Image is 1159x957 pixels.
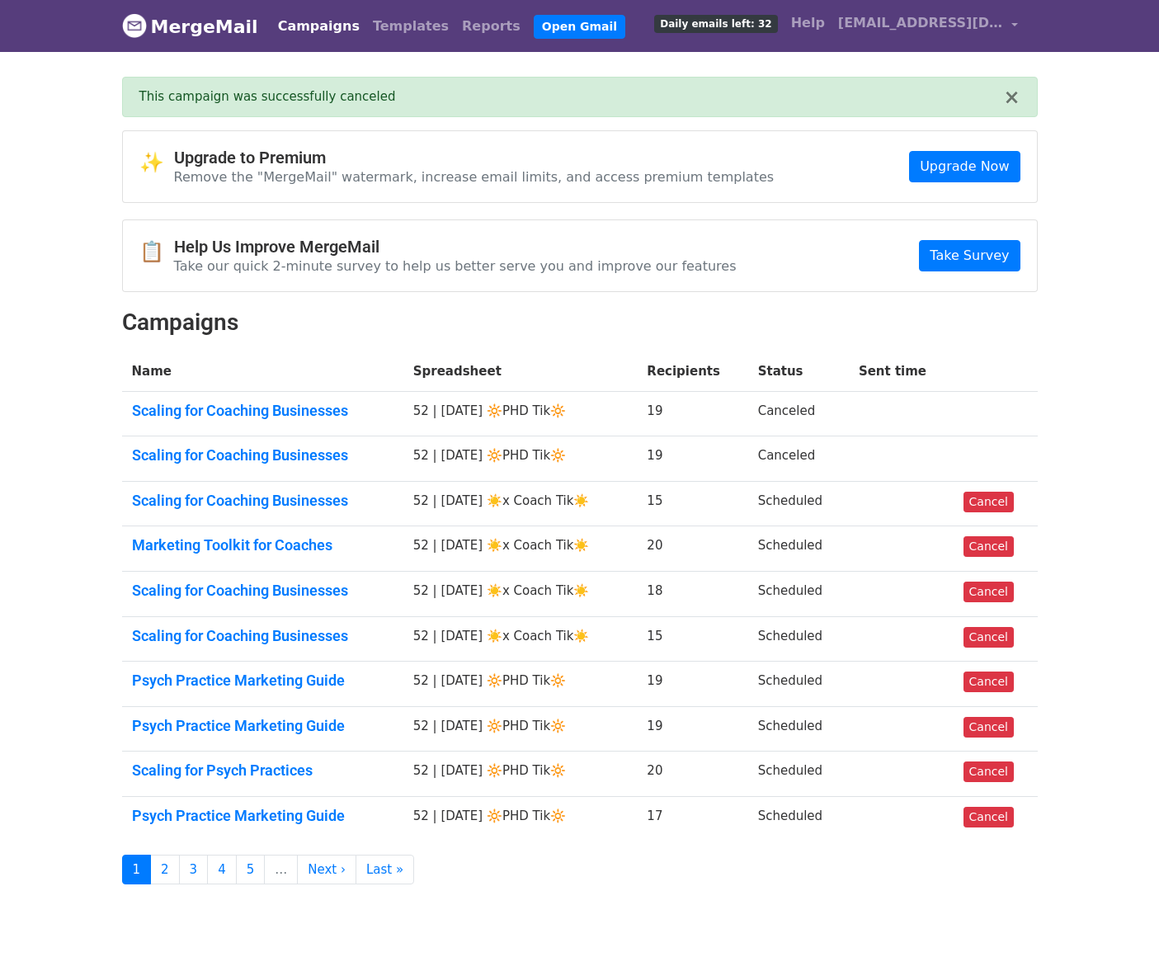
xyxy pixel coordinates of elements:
img: MergeMail logo [122,13,147,38]
p: Take our quick 2-minute survey to help us better serve you and improve our features [174,257,737,275]
a: Upgrade Now [909,151,1020,182]
td: 15 [637,616,747,662]
a: Help [784,7,832,40]
h4: Upgrade to Premium [174,148,775,167]
td: 19 [637,706,747,752]
td: Scheduled [748,571,849,616]
a: Scaling for Coaching Businesses [132,627,393,645]
th: Recipients [637,352,747,391]
a: 1 [122,855,152,885]
a: Scaling for Psych Practices [132,761,393,780]
a: Take Survey [919,240,1020,271]
td: 52 | [DATE] 🔆PHD Tik🔆 [403,436,638,482]
td: Canceled [748,436,849,482]
a: Cancel [963,672,1014,692]
td: Canceled [748,391,849,436]
td: 52 | [DATE] ☀️x Coach Tik☀️ [403,571,638,616]
th: Name [122,352,403,391]
a: 4 [207,855,237,885]
a: [EMAIL_ADDRESS][DOMAIN_NAME] [832,7,1025,45]
td: Scheduled [748,526,849,572]
a: Psych Practice Marketing Guide [132,807,393,825]
span: [EMAIL_ADDRESS][DOMAIN_NAME] [838,13,1003,33]
a: Cancel [963,807,1014,827]
a: Scaling for Coaching Businesses [132,446,393,464]
td: 20 [637,752,747,797]
td: 52 | [DATE] ☀️x Coach Tik☀️ [403,481,638,526]
a: Daily emails left: 32 [648,7,784,40]
td: 17 [637,796,747,841]
td: Scheduled [748,796,849,841]
h2: Campaigns [122,309,1038,337]
td: Scheduled [748,481,849,526]
a: Cancel [963,717,1014,738]
td: Scheduled [748,706,849,752]
td: 52 | [DATE] 🔆PHD Tik🔆 [403,391,638,436]
td: 19 [637,391,747,436]
a: 3 [179,855,209,885]
a: Cancel [963,761,1014,782]
button: × [1003,87,1020,107]
a: 2 [150,855,180,885]
a: Marketing Toolkit for Coaches [132,536,393,554]
th: Spreadsheet [403,352,638,391]
a: Scaling for Coaching Businesses [132,402,393,420]
td: 52 | [DATE] 🔆PHD Tik🔆 [403,706,638,752]
span: ✨ [139,151,174,175]
td: 52 | [DATE] ☀️x Coach Tik☀️ [403,616,638,662]
td: 15 [637,481,747,526]
span: Daily emails left: 32 [654,15,777,33]
td: 19 [637,436,747,482]
a: MergeMail [122,9,258,44]
a: Templates [366,10,455,43]
td: 52 | [DATE] 🔆PHD Tik🔆 [403,752,638,797]
td: Scheduled [748,616,849,662]
a: Reports [455,10,527,43]
span: 📋 [139,240,174,264]
h4: Help Us Improve MergeMail [174,237,737,257]
div: This campaign was successfully canceled [139,87,1004,106]
a: Cancel [963,627,1014,648]
a: Next › [297,855,356,885]
a: 5 [236,855,266,885]
td: 19 [637,662,747,707]
a: Campaigns [271,10,366,43]
td: 20 [637,526,747,572]
a: Cancel [963,536,1014,557]
td: 52 | [DATE] 🔆PHD Tik🔆 [403,662,638,707]
p: Remove the "MergeMail" watermark, increase email limits, and access premium templates [174,168,775,186]
td: 52 | [DATE] 🔆PHD Tik🔆 [403,796,638,841]
td: 52 | [DATE] ☀️x Coach Tik☀️ [403,526,638,572]
td: 18 [637,571,747,616]
a: Scaling for Coaching Businesses [132,492,393,510]
a: Psych Practice Marketing Guide [132,717,393,735]
td: Scheduled [748,752,849,797]
a: Psych Practice Marketing Guide [132,672,393,690]
a: Cancel [963,492,1014,512]
th: Sent time [849,352,954,391]
a: Open Gmail [534,15,625,39]
th: Status [748,352,849,391]
a: Scaling for Coaching Businesses [132,582,393,600]
td: Scheduled [748,662,849,707]
a: Last » [356,855,414,885]
a: Cancel [963,582,1014,602]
